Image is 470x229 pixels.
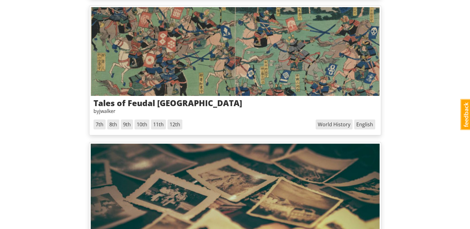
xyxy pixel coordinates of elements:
span: 12th [167,119,182,130]
span: 10th [135,119,149,130]
img: i7ltnkyevr51mjw29pzt.jpg [91,7,380,96]
p: by jwalker [94,108,377,115]
span: 11th [151,119,166,130]
h3: Tales of Feudal [GEOGRAPHIC_DATA] [94,99,377,108]
span: English [354,119,375,130]
span: 9th [121,119,133,130]
a: Tales of Feudal [GEOGRAPHIC_DATA]byjwalker7th 8th 9th 10th 11th 12thEnglish World History [89,6,381,135]
span: World History [316,119,353,130]
span: 7th [94,119,106,130]
span: 8th [107,119,119,130]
